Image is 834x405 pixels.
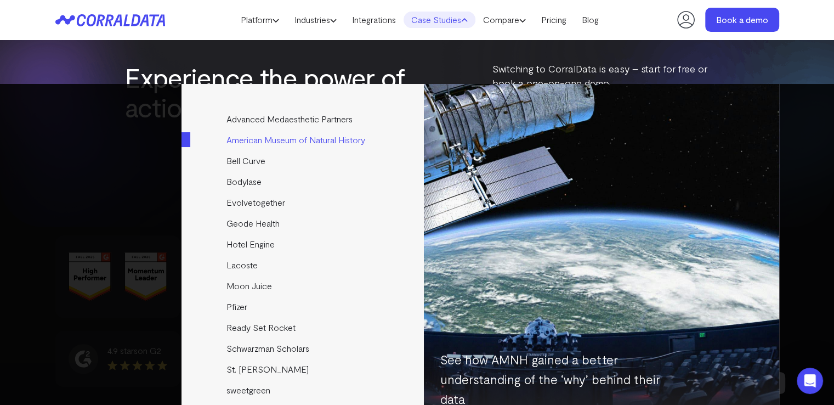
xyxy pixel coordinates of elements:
[344,12,404,28] a: Integrations
[797,368,823,394] iframe: Intercom live chat
[181,380,425,401] a: sweetgreen
[181,338,425,359] a: Schwarzman Scholars
[181,359,425,380] a: St. [PERSON_NAME]
[181,213,425,234] a: Geode Health
[492,61,710,90] p: Switching to CorralData is easy – start for free or book a one-on-one demo.
[534,12,574,28] a: Pricing
[404,12,475,28] a: Case Studies
[475,12,534,28] a: Compare
[181,150,425,171] a: Bell Curve
[181,130,425,150] a: American Museum of Natural History
[181,275,425,296] a: Moon Juice
[181,171,425,192] a: Bodylase
[233,12,287,28] a: Platform
[705,8,779,32] a: Book a demo
[181,109,425,130] a: Advanced Medaesthetic Partners
[125,63,416,122] h2: Experience the power of actionable intelligence
[181,296,425,317] a: Pfizer
[574,12,606,28] a: Blog
[181,192,425,213] a: Evolvetogether
[287,12,344,28] a: Industries
[181,234,425,255] a: Hotel Engine
[181,317,425,338] a: Ready Set Rocket
[181,255,425,275] a: Lacoste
